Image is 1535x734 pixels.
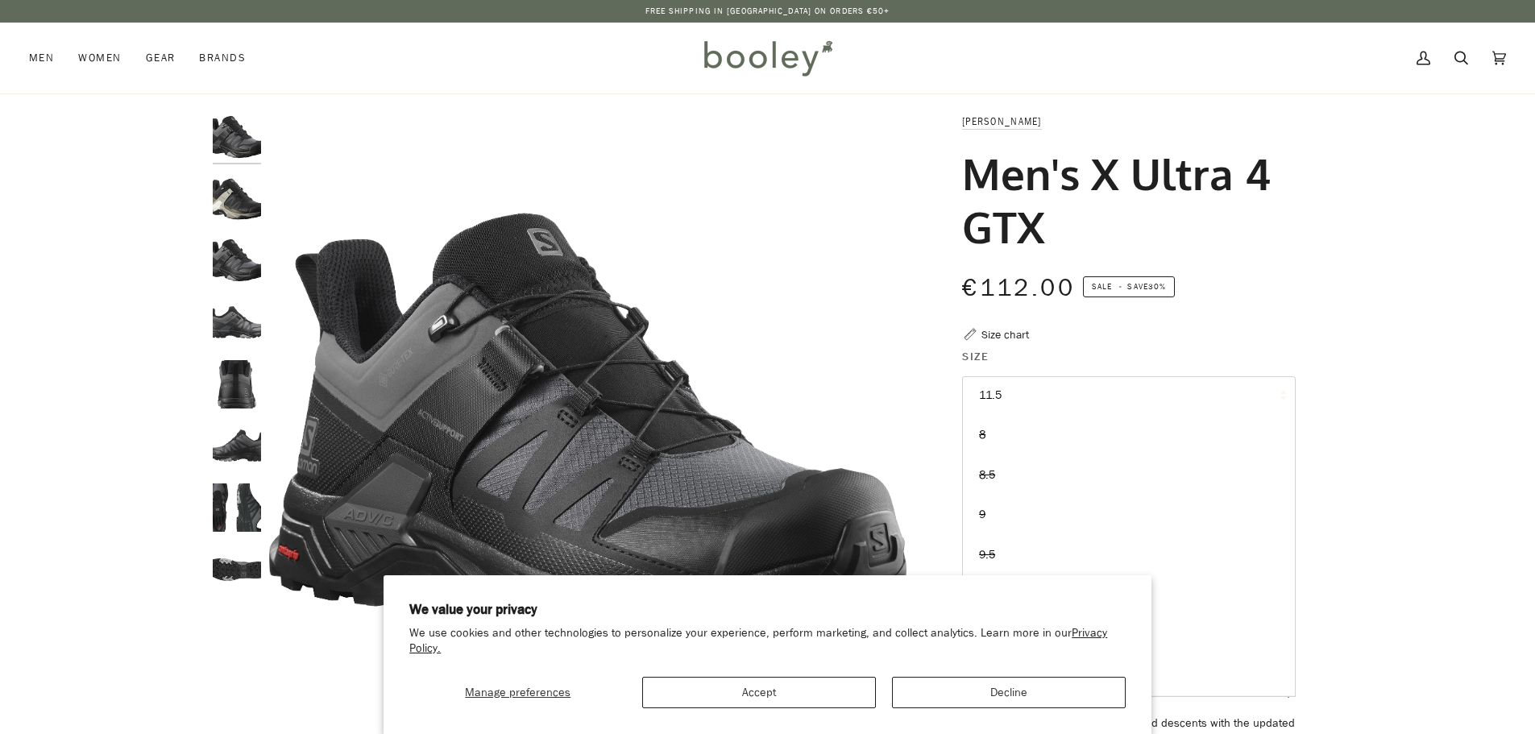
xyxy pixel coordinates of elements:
[1092,280,1112,292] span: Sale
[78,50,121,66] span: Women
[199,50,246,66] span: Brands
[409,626,1126,657] p: We use cookies and other technologies to personalize your experience, perform marketing, and coll...
[409,625,1107,656] a: Privacy Policy.
[962,348,989,365] span: Size
[213,298,261,346] img: Salomon Men's X Ultra 4 GTX Magnet / Black / Monument - Booley Galway
[963,455,1295,496] a: 8.5
[213,360,261,408] img: Salomon Men's X Ultra 4 GTX Magnet / Black / Monument - Booley Galway
[963,495,1295,535] a: 9
[187,23,258,93] a: Brands
[409,677,626,708] button: Manage preferences
[963,415,1295,455] a: 8
[213,236,261,284] img: Salomon Men's X Ultra 4 GTX Magnet / Black / Monument A - Booley Galway
[645,5,890,18] p: Free Shipping in [GEOGRAPHIC_DATA] on Orders €50+
[1148,280,1166,292] span: 30%
[979,547,995,562] span: 9.5
[892,677,1126,708] button: Decline
[979,507,985,522] span: 9
[979,427,985,442] span: 8
[29,23,66,93] a: Men
[29,50,54,66] span: Men
[697,35,838,81] img: Booley
[642,677,876,708] button: Accept
[213,175,261,223] img: Salomon Men's X Ultra 4 GTX Black / Vintage Khaki / Vanilla Ice - Booley Galway
[213,545,261,594] img: Salomon Men's X Ultra 4 GTX Magnet / Black / Monument - Booley Galway
[66,23,133,93] a: Women
[981,326,1029,343] div: Size chart
[962,376,1296,416] button: 11.5
[465,685,570,700] span: Manage preferences
[134,23,188,93] a: Gear
[962,114,1041,128] a: [PERSON_NAME]
[409,601,1126,619] h2: We value your privacy
[1114,280,1127,292] em: •
[213,113,261,161] img: Salomon Men's X Ultra 4 GTX Magnet / Black / Monument - Booley Galway
[1083,276,1175,297] span: Save
[963,535,1295,575] a: 9.5
[962,147,1284,253] h1: Men's X Ultra 4 GTX
[979,467,995,483] span: 8.5
[213,421,261,470] img: Salomon Men's X Ultra 4 GTX Magnet / Black / Monument - Booley Galway
[962,272,1075,305] span: €112.00
[213,483,261,532] img: Salomon Men's X Ultra 4 GTX Magnet / Black / Monument - Booley Galway
[146,50,176,66] span: Gear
